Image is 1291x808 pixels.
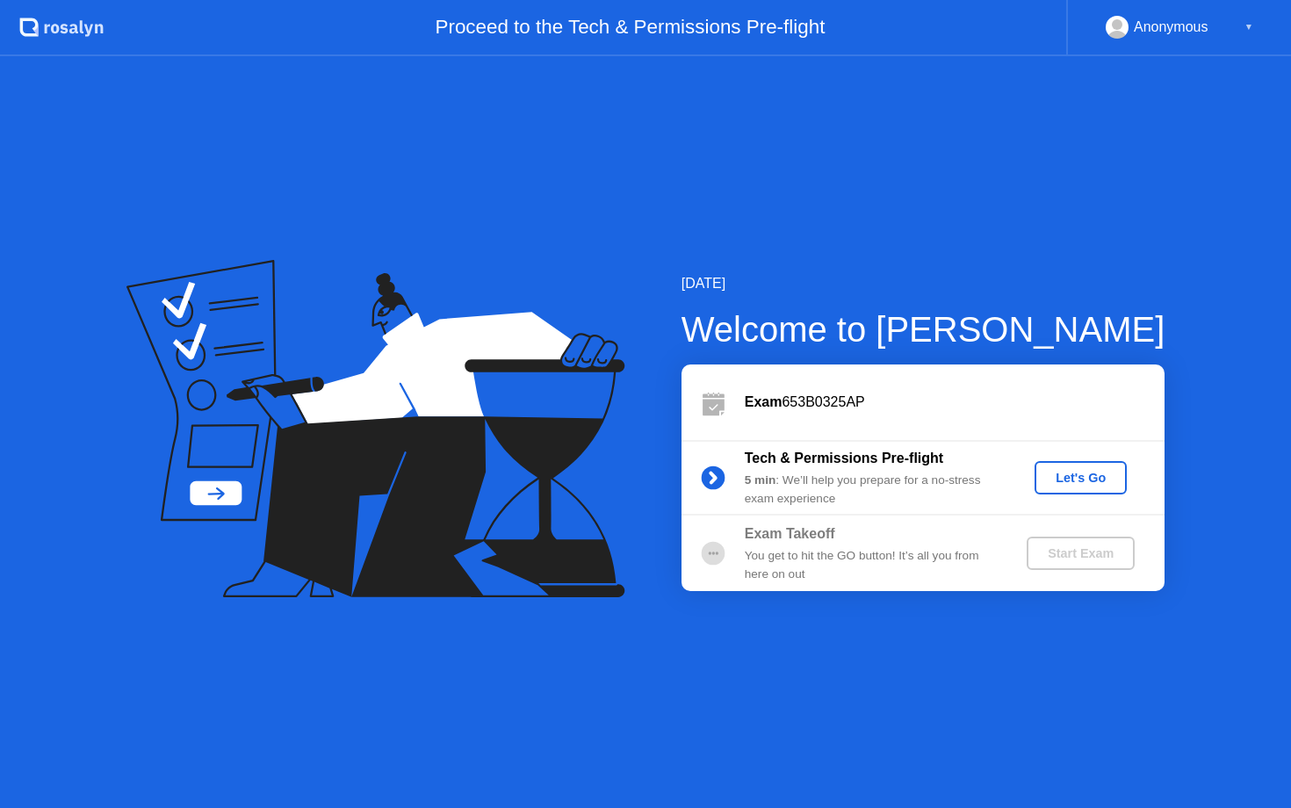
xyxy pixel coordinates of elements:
[682,303,1165,356] div: Welcome to [PERSON_NAME]
[1034,546,1128,560] div: Start Exam
[745,473,776,487] b: 5 min
[745,472,998,508] div: : We’ll help you prepare for a no-stress exam experience
[745,547,998,583] div: You get to hit the GO button! It’s all you from here on out
[682,273,1165,294] div: [DATE]
[1244,16,1253,39] div: ▼
[1027,537,1135,570] button: Start Exam
[745,451,943,465] b: Tech & Permissions Pre-flight
[745,392,1165,413] div: 653B0325AP
[745,526,835,541] b: Exam Takeoff
[745,394,783,409] b: Exam
[1134,16,1208,39] div: Anonymous
[1042,471,1120,485] div: Let's Go
[1035,461,1127,494] button: Let's Go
